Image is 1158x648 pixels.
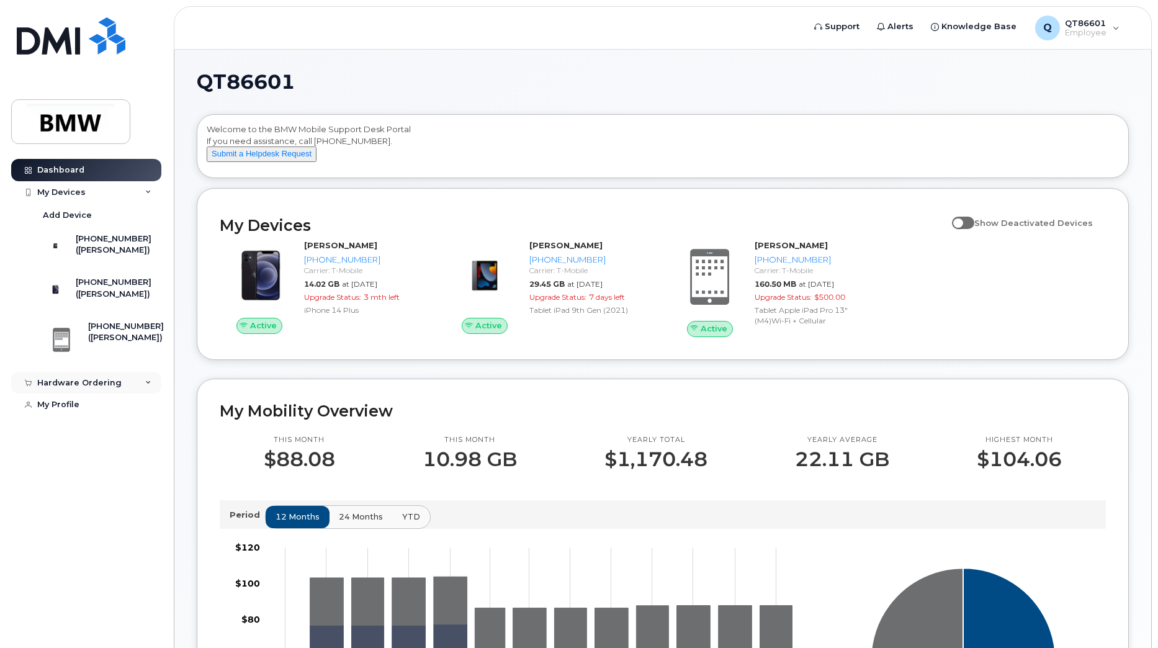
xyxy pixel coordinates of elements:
[701,323,727,335] span: Active
[304,279,339,289] span: 14.02 GB
[197,73,295,91] span: QT86601
[264,448,335,470] p: $88.08
[795,448,889,470] p: 22.11 GB
[977,448,1062,470] p: $104.06
[207,148,316,158] a: Submit a Helpdesk Request
[235,542,260,553] tspan: $120
[445,240,655,334] a: Active[PERSON_NAME][PHONE_NUMBER]Carrier: T-Mobile29.45 GBat [DATE]Upgrade Status:7 days leftTabl...
[342,279,377,289] span: at [DATE]
[230,246,289,305] img: image20231002-3703462-trllhy.jpeg
[455,246,514,305] img: image20231002-3703462-1taoqtb.jpeg
[567,279,603,289] span: at [DATE]
[230,509,265,521] p: Period
[755,265,876,276] div: Carrier: T-Mobile
[529,240,603,250] strong: [PERSON_NAME]
[795,435,889,445] p: Yearly average
[977,435,1062,445] p: Highest month
[220,240,430,334] a: Active[PERSON_NAME][PHONE_NUMBER]Carrier: T-Mobile14.02 GBat [DATE]Upgrade Status:3 mth leftiPhon...
[364,292,400,302] span: 3 mth left
[304,265,425,276] div: Carrier: T-Mobile
[264,435,335,445] p: This month
[670,240,881,336] a: Active[PERSON_NAME][PHONE_NUMBER]Carrier: T-Mobile160.50 MBat [DATE]Upgrade Status:$500.00Tablet ...
[529,279,565,289] span: 29.45 GB
[589,292,625,302] span: 7 days left
[755,279,796,289] span: 160.50 MB
[207,146,316,162] button: Submit a Helpdesk Request
[423,448,517,470] p: 10.98 GB
[755,292,812,302] span: Upgrade Status:
[604,448,707,470] p: $1,170.48
[241,614,260,625] tspan: $80
[1104,594,1149,639] iframe: Messenger Launcher
[339,511,383,523] span: 24 months
[755,254,876,266] div: [PHONE_NUMBER]
[220,216,946,235] h2: My Devices
[799,279,834,289] span: at [DATE]
[974,218,1093,228] span: Show Deactivated Devices
[304,254,425,266] div: [PHONE_NUMBER]
[755,240,828,250] strong: [PERSON_NAME]
[952,211,962,221] input: Show Deactivated Devices
[529,265,650,276] div: Carrier: T-Mobile
[529,292,586,302] span: Upgrade Status:
[814,292,845,302] span: $500.00
[304,305,425,315] div: iPhone 14 Plus
[220,402,1106,420] h2: My Mobility Overview
[235,578,260,589] tspan: $100
[207,124,1119,173] div: Welcome to the BMW Mobile Support Desk Portal If you need assistance, call [PHONE_NUMBER].
[304,292,361,302] span: Upgrade Status:
[529,254,650,266] div: [PHONE_NUMBER]
[475,320,502,331] span: Active
[423,435,517,445] p: This month
[250,320,277,331] span: Active
[529,305,650,315] div: Tablet iPad 9th Gen (2021)
[604,435,707,445] p: Yearly total
[402,511,420,523] span: YTD
[755,305,876,326] div: Tablet Apple iPad Pro 13" (M4)Wi-Fi + Cellular
[304,240,377,250] strong: [PERSON_NAME]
